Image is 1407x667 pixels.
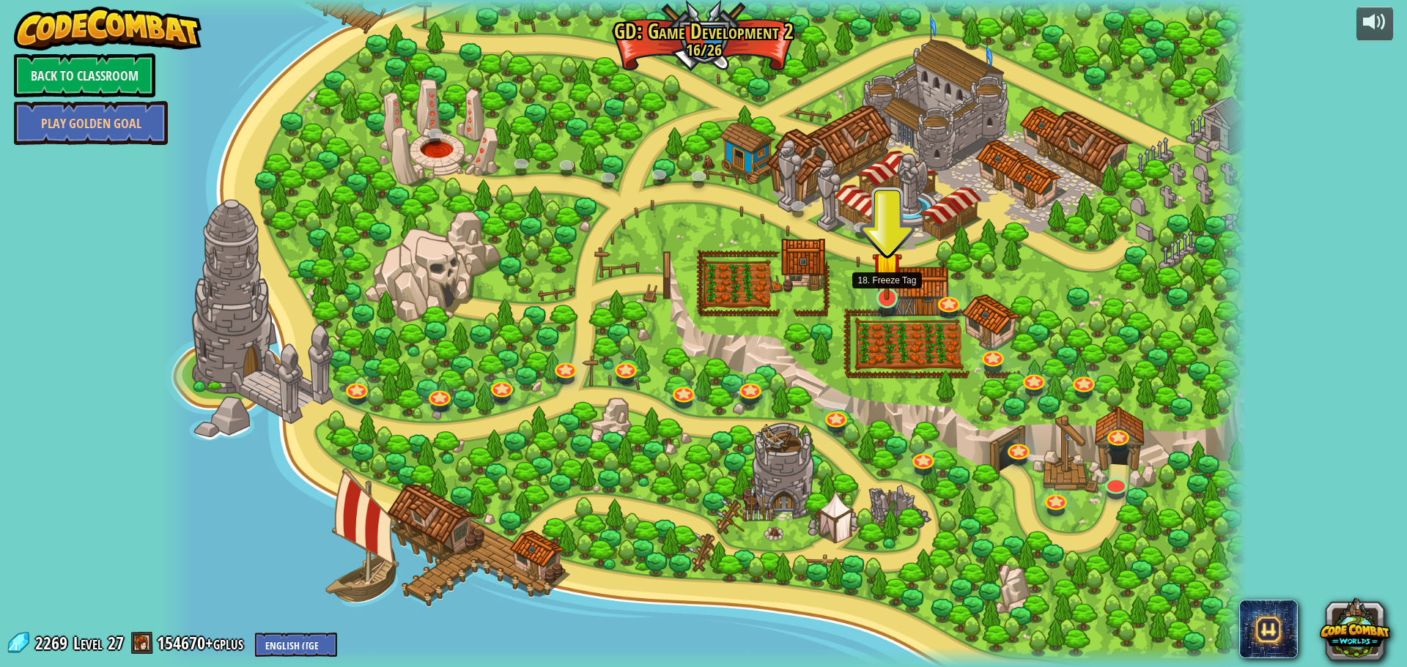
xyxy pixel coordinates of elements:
[14,53,155,97] a: Back to Classroom
[14,7,202,51] img: CodeCombat - Learn how to code by playing a game
[108,631,124,655] span: 27
[157,631,248,655] a: 154670+gplus
[1356,7,1393,41] button: Adjust volume
[14,101,168,145] a: Play Golden Goal
[872,233,901,300] img: level-banner-started.png
[73,631,103,655] span: Level
[35,631,72,655] span: 2269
